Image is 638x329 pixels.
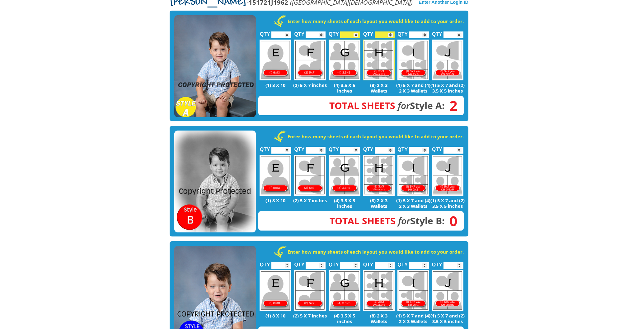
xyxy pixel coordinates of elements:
[329,99,445,112] strong: Style A:
[293,313,327,318] p: (2) 5 X 7 inches
[430,198,465,209] p: (1) 5 X 7 and (2) 3.5 X 5 inches
[329,99,395,112] span: Total Sheets
[260,155,291,196] img: E
[432,270,463,311] img: J
[260,255,270,270] label: QTY
[362,198,396,209] p: (8) 2 X 3 Wallets
[258,313,293,318] p: (1) 8 X 10
[260,40,291,80] img: E
[294,255,304,270] label: QTY
[396,198,430,209] p: (1) 5 X 7 and (4) 2 X 3 Wallets
[397,25,408,40] label: QTY
[430,313,465,324] p: (1) 5 X 7 and (2) 3.5 X 5 inches
[398,99,410,112] em: for
[330,214,396,227] span: Total Sheets
[294,155,326,196] img: F
[445,102,457,109] span: 2
[174,15,256,117] img: STYLE A
[432,155,463,196] img: J
[327,82,362,93] p: (4) 3.5 X 5 inches
[397,40,429,80] img: I
[329,155,360,196] img: G
[288,18,464,24] strong: Enter how many sheets of each layout you would like to add to your order.
[288,249,464,255] strong: Enter how many sheets of each layout you would like to add to your order.
[327,313,362,324] p: (4) 3.5 X 5 inches
[432,40,463,80] img: J
[327,198,362,209] p: (4) 3.5 X 5 inches
[363,40,395,80] img: H
[363,155,395,196] img: H
[293,82,327,88] p: (2) 5 X 7 inches
[329,40,360,80] img: G
[396,82,430,93] p: (1) 5 X 7 and (4) 2 X 3 Wallets
[396,313,430,324] p: (1) 5 X 7 and (4) 2 X 3 Wallets
[260,25,270,40] label: QTY
[363,140,373,155] label: QTY
[397,255,408,270] label: QTY
[288,133,464,140] strong: Enter how many sheets of each layout you would like to add to your order.
[330,214,445,227] strong: Style B:
[258,198,293,203] p: (1) 8 X 10
[445,217,457,224] span: 0
[258,82,293,88] p: (1) 8 X 10
[363,25,373,40] label: QTY
[397,270,429,311] img: I
[432,140,442,155] label: QTY
[363,270,395,311] img: H
[397,155,429,196] img: I
[293,198,327,203] p: (2) 5 X 7 inches
[432,25,442,40] label: QTY
[260,140,270,155] label: QTY
[398,214,410,227] em: for
[294,40,326,80] img: F
[329,140,339,155] label: QTY
[430,82,465,93] p: (1) 5 X 7 and (2) 3.5 X 5 inches
[294,25,304,40] label: QTY
[362,313,396,324] p: (8) 2 X 3 Wallets
[174,131,256,233] img: STYLE B
[329,270,360,311] img: G
[260,270,291,311] img: E
[432,255,442,270] label: QTY
[329,255,339,270] label: QTY
[362,82,396,93] p: (8) 2 X 3 Wallets
[363,255,373,270] label: QTY
[329,25,339,40] label: QTY
[294,140,304,155] label: QTY
[294,270,326,311] img: F
[397,140,408,155] label: QTY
